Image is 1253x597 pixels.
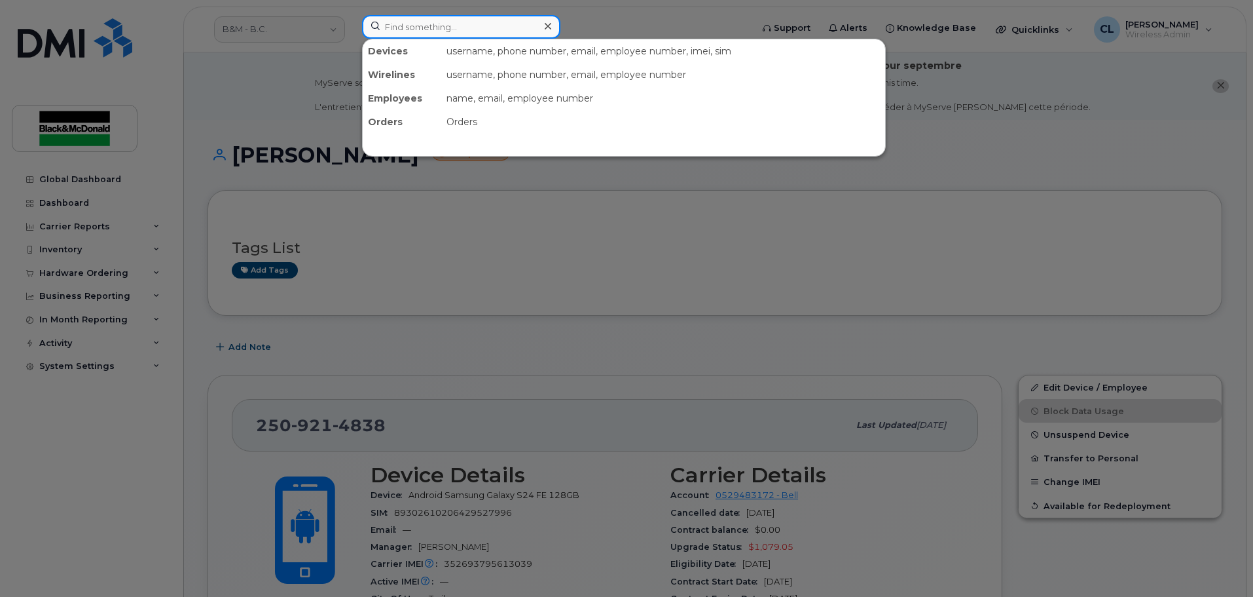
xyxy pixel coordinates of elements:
[363,110,441,134] div: Orders
[441,39,885,63] div: username, phone number, email, employee number, imei, sim
[441,87,885,110] div: name, email, employee number
[441,63,885,87] div: username, phone number, email, employee number
[363,87,441,110] div: Employees
[363,39,441,63] div: Devices
[363,63,441,87] div: Wirelines
[441,110,885,134] div: Orders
